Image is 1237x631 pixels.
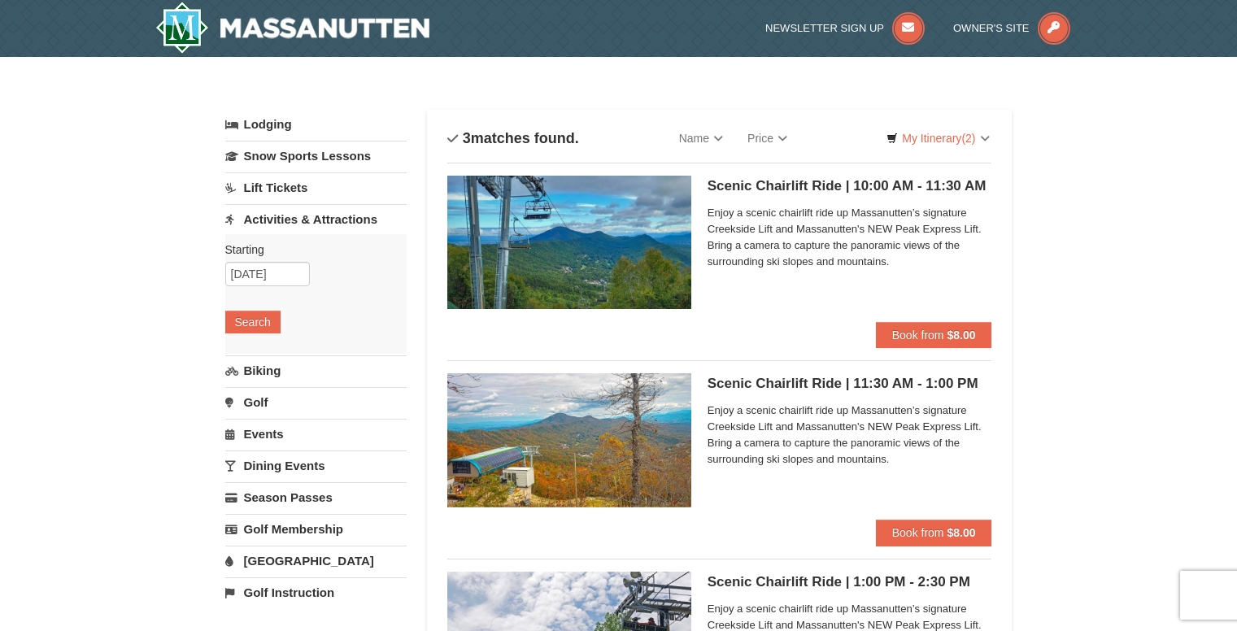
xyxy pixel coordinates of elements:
h5: Scenic Chairlift Ride | 11:30 AM - 1:00 PM [708,376,992,392]
h5: Scenic Chairlift Ride | 10:00 AM - 11:30 AM [708,178,992,194]
a: Season Passes [225,482,407,512]
a: [GEOGRAPHIC_DATA] [225,546,407,576]
img: 24896431-1-a2e2611b.jpg [447,176,691,309]
span: Enjoy a scenic chairlift ride up Massanutten’s signature Creekside Lift and Massanutten's NEW Pea... [708,403,992,468]
h5: Scenic Chairlift Ride | 1:00 PM - 2:30 PM [708,574,992,590]
label: Starting [225,242,394,258]
a: Golf Instruction [225,577,407,607]
a: Golf Membership [225,514,407,544]
span: Enjoy a scenic chairlift ride up Massanutten’s signature Creekside Lift and Massanutten's NEW Pea... [708,205,992,270]
button: Book from $8.00 [876,520,992,546]
span: Book from [892,329,944,342]
strong: $8.00 [947,329,975,342]
a: Dining Events [225,450,407,481]
span: 3 [463,130,471,146]
img: 24896431-13-a88f1aaf.jpg [447,373,691,507]
a: Activities & Attractions [225,204,407,234]
a: Biking [225,355,407,385]
a: My Itinerary(2) [876,126,1000,150]
span: Owner's Site [953,22,1030,34]
a: Events [225,419,407,449]
strong: $8.00 [947,526,975,539]
img: Massanutten Resort Logo [155,2,430,54]
button: Book from $8.00 [876,322,992,348]
span: (2) [961,132,975,145]
a: Golf [225,387,407,417]
button: Search [225,311,281,333]
a: Snow Sports Lessons [225,141,407,171]
span: Book from [892,526,944,539]
span: Newsletter Sign Up [765,22,884,34]
a: Owner's Site [953,22,1070,34]
a: Price [735,122,799,154]
a: Name [667,122,735,154]
h4: matches found. [447,130,579,146]
a: Lodging [225,110,407,139]
a: Massanutten Resort [155,2,430,54]
a: Newsletter Sign Up [765,22,925,34]
a: Lift Tickets [225,172,407,202]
